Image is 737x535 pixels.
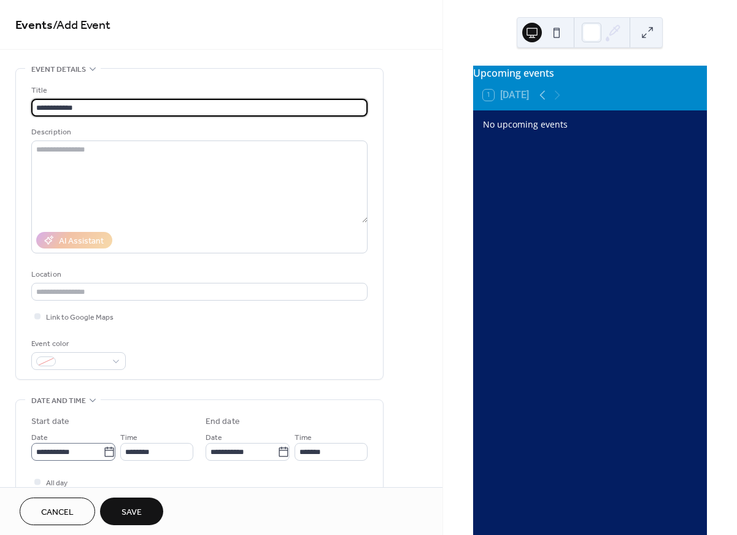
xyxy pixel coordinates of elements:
[31,268,365,281] div: Location
[100,498,163,525] button: Save
[31,63,86,76] span: Event details
[31,415,69,428] div: Start date
[46,477,68,490] span: All day
[31,337,123,350] div: Event color
[15,13,53,37] a: Events
[295,431,312,444] span: Time
[20,498,95,525] button: Cancel
[206,415,240,428] div: End date
[46,311,114,324] span: Link to Google Maps
[31,431,48,444] span: Date
[473,66,707,80] div: Upcoming events
[120,431,137,444] span: Time
[41,506,74,519] span: Cancel
[31,395,86,407] span: Date and time
[53,13,110,37] span: / Add Event
[31,84,365,97] div: Title
[122,506,142,519] span: Save
[206,431,222,444] span: Date
[31,126,365,139] div: Description
[483,118,697,131] div: No upcoming events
